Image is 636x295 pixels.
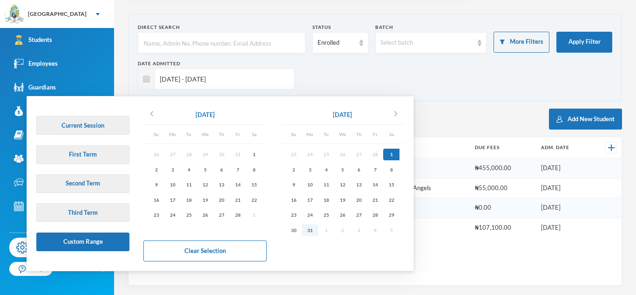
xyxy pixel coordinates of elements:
[143,108,160,123] button: chevron_left
[383,179,399,191] div: 15
[14,59,58,69] div: Employees
[494,32,549,53] button: More Filters
[536,218,591,237] td: [DATE]
[36,116,129,135] button: Current Session
[470,218,536,237] td: ₦107,100.00
[334,179,351,191] div: 12
[196,110,215,120] div: [DATE]
[334,209,351,221] div: 26
[333,110,352,120] div: [DATE]
[367,164,383,175] div: 7
[164,164,181,175] div: 3
[148,194,164,206] div: 16
[5,5,24,24] img: logo
[181,194,197,206] div: 18
[318,209,334,221] div: 25
[246,179,262,191] div: 15
[181,164,197,175] div: 4
[380,38,474,48] div: Select batch
[9,238,62,257] a: Settings
[367,130,383,139] div: Fr
[367,209,383,221] div: 28
[138,60,295,67] div: Date Admitted
[36,203,129,222] button: Third Term
[285,164,302,175] div: 2
[197,164,213,175] div: 5
[36,174,129,193] button: Second Term
[470,198,536,218] td: ₦0.00
[318,164,334,175] div: 4
[246,194,262,206] div: 22
[390,108,401,119] i: chevron_right
[285,194,302,206] div: 16
[164,179,181,191] div: 10
[148,209,164,221] div: 23
[318,179,334,191] div: 11
[302,164,318,175] div: 3
[556,32,612,53] button: Apply Filter
[138,24,305,31] div: Direct Search
[146,108,157,119] i: chevron_left
[334,194,351,206] div: 19
[148,164,164,175] div: 2
[9,262,53,276] a: Help
[367,179,383,191] div: 14
[302,194,318,206] div: 17
[375,24,487,31] div: Batch
[246,130,262,139] div: Sa
[367,194,383,206] div: 21
[155,69,290,89] input: e.g. 16/08/2025 - 16/09/2025
[387,108,404,123] button: chevron_right
[36,145,129,164] button: First Term
[383,164,399,175] div: 8
[302,209,318,221] div: 24
[470,137,536,158] th: Due Fees
[318,38,355,48] div: Enrolled
[285,224,302,236] div: 30
[197,209,213,221] div: 26
[213,209,230,221] div: 27
[246,164,262,175] div: 8
[334,164,351,175] div: 5
[230,194,246,206] div: 21
[213,164,230,175] div: 6
[383,209,399,221] div: 29
[143,240,267,261] button: Clear Selection
[230,164,246,175] div: 7
[470,158,536,178] td: ₦455,000.00
[164,130,181,139] div: Mo
[14,35,52,45] div: Students
[351,130,367,139] div: Th
[536,137,591,158] th: Adm. Date
[181,209,197,221] div: 25
[536,178,591,198] td: [DATE]
[470,178,536,198] td: ₦55,000.00
[536,158,591,178] td: [DATE]
[302,179,318,191] div: 10
[197,130,213,139] div: We
[536,198,591,218] td: [DATE]
[246,149,262,160] div: 1
[351,194,367,206] div: 20
[14,82,56,92] div: Guardians
[334,130,351,139] div: We
[285,209,302,221] div: 23
[197,179,213,191] div: 12
[318,130,334,139] div: Tu
[181,130,197,139] div: Tu
[143,33,300,54] input: Name, Admin No, Phone number, Email Address
[351,179,367,191] div: 13
[36,233,129,251] button: Custom Range
[312,24,368,31] div: Status
[549,109,622,130] button: Add New Student
[608,144,615,151] img: +
[383,194,399,206] div: 22
[164,194,181,206] div: 17
[181,179,197,191] div: 11
[383,149,399,160] div: 1
[285,179,302,191] div: 9
[213,130,230,139] div: Th
[351,164,367,175] div: 6
[148,179,164,191] div: 9
[213,194,230,206] div: 20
